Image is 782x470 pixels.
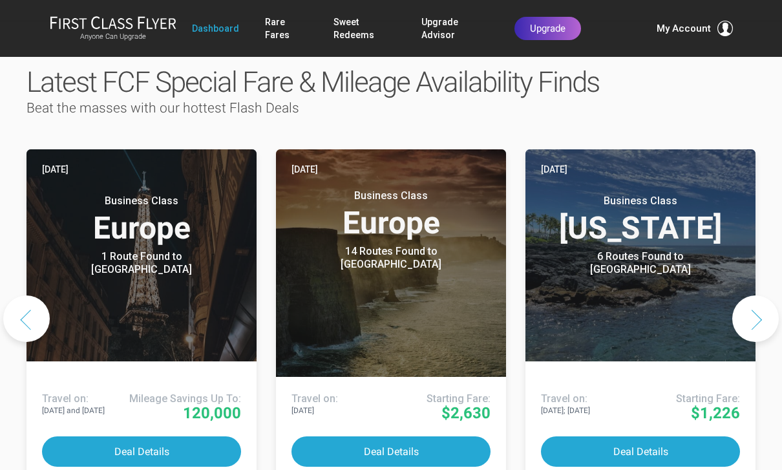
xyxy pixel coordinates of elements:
button: My Account [657,21,733,36]
div: 14 Routes Found to [GEOGRAPHIC_DATA] [310,245,472,271]
small: Business Class [61,195,222,208]
time: [DATE] [291,162,318,176]
span: Beat the masses with our hottest Flash Deals [26,100,299,116]
a: Upgrade Advisor [421,10,488,47]
h3: Europe [291,189,491,239]
small: Business Class [310,189,472,202]
h3: [US_STATE] [541,195,740,244]
button: Next slide [732,295,779,342]
a: Dashboard [192,17,239,40]
a: Sweet Redeems [333,10,396,47]
button: Deal Details [541,436,740,467]
small: Business Class [560,195,721,208]
div: 6 Routes Found to [GEOGRAPHIC_DATA] [560,250,721,276]
small: Anyone Can Upgrade [50,32,176,41]
img: Paris.jpg [26,149,257,361]
a: Upgrade [514,17,581,40]
button: Deal Details [42,436,241,467]
button: Deal Details [291,436,491,467]
span: Latest FCF Special Fare & Mileage Availability Finds [26,65,599,99]
span: My Account [657,21,711,36]
a: First Class FlyerAnyone Can Upgrade [50,16,176,41]
time: [DATE] [42,162,69,176]
div: 1 Route Found to [GEOGRAPHIC_DATA] [61,250,222,276]
img: First Class Flyer [50,16,176,29]
time: [DATE] [541,162,567,176]
button: Previous slide [3,295,50,342]
a: Rare Fares [265,10,308,47]
h3: Europe [42,195,241,244]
